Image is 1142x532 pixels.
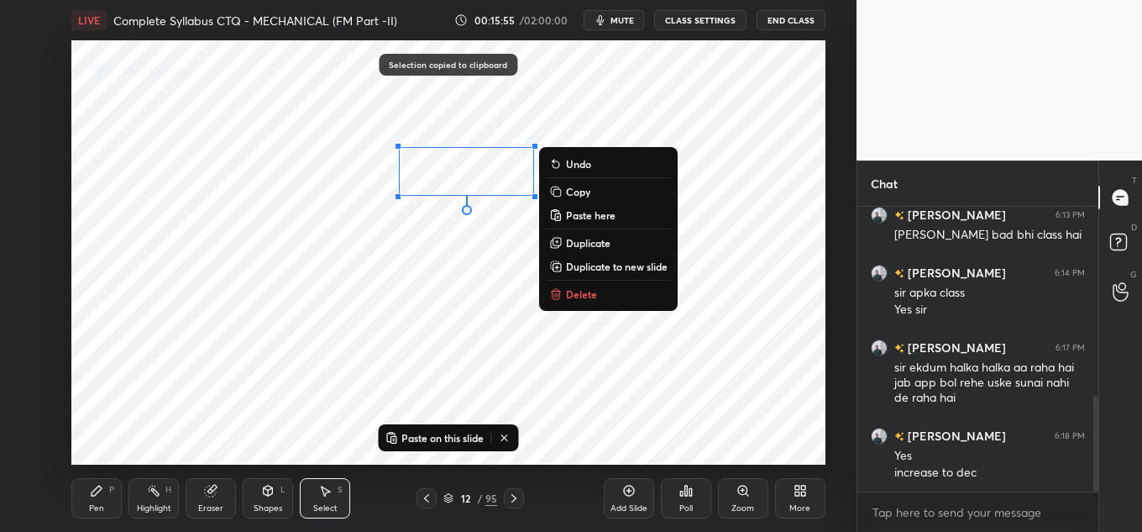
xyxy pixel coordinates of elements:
[566,287,597,301] p: Delete
[894,432,904,441] img: no-rating-badge.077c3623.svg
[89,504,104,513] div: Pen
[871,265,888,282] img: 3
[679,504,693,513] div: Poll
[546,205,671,225] button: Paste here
[313,504,338,513] div: Select
[894,344,904,353] img: no-rating-badge.077c3623.svg
[894,269,904,278] img: no-rating-badge.077c3623.svg
[1056,343,1085,353] div: 6:17 PM
[1132,174,1137,187] p: T
[1130,268,1137,281] p: G
[894,227,1085,244] div: [PERSON_NAME] bad bhi class hai
[1055,268,1085,278] div: 6:14 PM
[338,486,343,494] div: S
[546,182,671,202] button: Copy
[894,360,1085,407] div: sir ekdum halka halka aa raha hai jab app bol rehe uske sunai nahi de raha hai
[894,465,1085,482] div: increase to dec
[894,211,904,220] img: no-rating-badge.077c3623.svg
[198,504,223,513] div: Eraser
[546,233,671,253] button: Duplicate
[610,504,647,513] div: Add Slide
[731,504,754,513] div: Zoom
[1056,210,1085,220] div: 6:13 PM
[546,256,671,277] button: Duplicate to new slide
[71,10,107,30] div: LIVE
[109,486,114,494] div: P
[894,285,1085,302] div: sir apka class
[477,493,482,503] div: /
[280,486,285,494] div: L
[566,208,616,222] p: Paste here
[401,431,484,445] p: Paste on this slide
[904,339,1006,356] h6: [PERSON_NAME]
[894,448,1085,465] div: Yes
[1131,221,1137,234] p: D
[546,284,671,304] button: Delete
[457,493,474,503] div: 12
[113,13,397,29] h4: Complete Syllabus CTQ - MECHANICAL (FM Part -II)
[546,154,671,174] button: Undo
[904,427,1006,445] h6: [PERSON_NAME]
[566,157,591,171] p: Undo
[904,264,1006,282] h6: [PERSON_NAME]
[871,340,888,356] img: 3
[254,504,282,513] div: Shapes
[584,10,644,30] button: mute
[857,207,1098,492] div: grid
[566,185,590,198] p: Copy
[566,260,668,273] p: Duplicate to new slide
[137,504,171,513] div: Highlight
[757,10,825,30] button: End Class
[610,14,634,26] span: mute
[389,61,507,69] p: Selection copied to clipboard
[871,428,888,445] img: 3
[381,428,487,448] button: Paste on this slide
[165,486,171,494] div: H
[789,504,810,513] div: More
[894,302,1085,319] div: Yes sir
[485,491,497,506] div: 95
[904,206,1006,224] h6: [PERSON_NAME]
[1055,431,1085,441] div: 6:18 PM
[857,161,911,206] p: Chat
[654,10,746,30] button: CLASS SETTINGS
[566,236,610,250] p: Duplicate
[871,207,888,224] img: 3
